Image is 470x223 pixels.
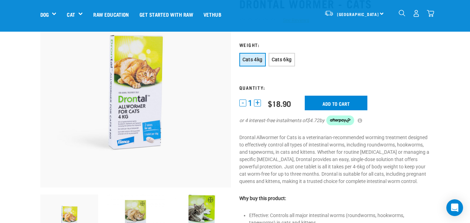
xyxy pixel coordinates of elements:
button: + [254,99,261,106]
h3: Quantity: [239,85,430,90]
div: $18.90 [268,99,291,108]
img: user.png [413,10,420,17]
img: van-moving.png [324,10,334,16]
span: Cats 6kg [272,57,292,62]
span: Cats 4kg [242,57,263,62]
h3: Weight: [239,42,430,47]
a: Get started with Raw [134,0,198,28]
strong: Why buy this product: [239,196,286,201]
a: Dog [40,10,49,18]
input: Add to cart [305,96,367,110]
div: Open Intercom Messenger [446,199,463,216]
button: Cats 6kg [269,53,295,66]
img: home-icon@2x.png [427,10,434,17]
div: or 4 interest-free instalments of by [239,116,430,125]
p: Drontal Allwormer for Cats is a veterinarian-recommended worming treatment designed to effectivel... [239,134,430,185]
span: $4.72 [307,117,319,124]
a: Raw Education [88,0,134,28]
a: Vethub [198,0,226,28]
span: [GEOGRAPHIC_DATA] [337,13,379,15]
button: Cats 4kg [239,53,266,66]
a: Cat [67,10,75,18]
button: - [239,99,246,106]
img: Afterpay [326,116,354,125]
img: home-icon-1@2x.png [399,10,405,16]
span: 1 [248,99,252,107]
